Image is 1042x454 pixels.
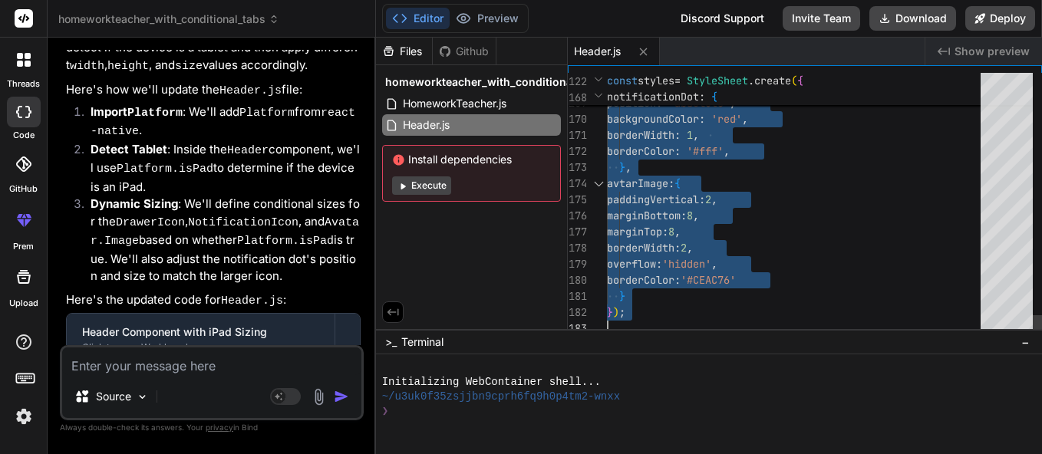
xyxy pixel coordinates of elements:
[607,257,656,271] span: overflow
[96,389,131,404] p: Source
[671,6,773,31] div: Discord Support
[568,192,587,208] div: 175
[607,176,668,190] span: avtarImage
[607,128,674,142] span: borderWidth
[7,77,40,90] label: threads
[91,142,167,156] strong: Detect Tablet
[674,128,681,142] span: :
[11,403,37,429] img: settings
[385,334,397,350] span: >_
[568,256,587,272] div: 179
[433,44,496,59] div: Github
[568,90,587,106] span: 168
[619,160,625,174] span: }
[1018,330,1033,354] button: −
[674,273,681,287] span: :
[9,297,38,310] label: Upload
[638,74,674,87] span: styles
[568,288,587,304] div: 181
[117,163,213,176] code: Platform.isPad
[385,74,604,90] span: homeworkteacher_with_conditional_tabs
[711,257,717,271] span: ,
[965,6,1035,31] button: Deploy
[619,305,625,319] span: ;
[568,224,587,240] div: 177
[1021,334,1030,350] span: −
[401,94,508,113] span: HomeworkTeacher.js
[674,144,681,158] span: :
[382,404,388,419] span: ❯
[237,235,334,248] code: Platform.isPad
[681,241,687,255] span: 2
[955,44,1030,59] span: Show preview
[662,225,668,239] span: :
[206,423,233,432] span: privacy
[674,176,681,190] span: {
[574,44,621,59] span: Header.js
[376,44,432,59] div: Files
[711,90,717,104] span: {
[175,60,203,73] code: size
[674,225,681,239] span: ,
[687,74,748,87] span: StyleSheet
[607,112,699,126] span: backgroundColor
[711,112,742,126] span: 'red'
[748,74,754,87] span: .
[568,160,587,176] div: 173
[9,183,38,196] label: GitHub
[382,375,601,390] span: Initializing WebContainer shell...
[724,144,730,158] span: ,
[625,160,631,174] span: ,
[687,144,724,158] span: '#fff'
[668,176,674,190] span: :
[386,8,450,29] button: Editor
[401,334,444,350] span: Terminal
[568,127,587,143] div: 171
[662,257,711,271] span: 'hidden'
[450,8,525,29] button: Preview
[681,209,687,222] span: :
[568,240,587,256] div: 178
[239,107,295,120] code: Platform
[699,90,705,104] span: :
[687,128,693,142] span: 1
[91,196,178,211] strong: Dynamic Sizing
[613,305,619,319] span: )
[107,60,149,73] code: height
[401,116,451,134] span: Header.js
[681,273,736,287] span: '#CEAC76'
[67,314,335,364] button: Header Component with iPad SizingClick to open Workbench
[687,209,693,222] span: 8
[607,192,699,206] span: paddingVertical
[699,112,705,126] span: :
[674,241,681,255] span: :
[60,420,364,435] p: Always double-check its answers. Your in Bind
[70,60,104,73] code: width
[568,143,587,160] div: 172
[66,81,361,100] p: Here's how we'll update the file:
[568,176,587,192] div: 174
[78,141,361,196] li: : Inside the component, we'll use to determine if the device is an iPad.
[693,209,699,222] span: ,
[791,74,797,87] span: (
[392,152,551,167] span: Install dependencies
[607,305,613,319] span: }
[656,257,662,271] span: :
[869,6,956,31] button: Download
[568,304,587,321] div: 182
[392,176,451,195] button: Execute
[310,388,328,406] img: attachment
[568,111,587,127] div: 170
[607,273,674,287] span: borderColor
[705,192,711,206] span: 2
[619,289,625,303] span: }
[568,208,587,224] div: 176
[607,74,638,87] span: const
[58,12,279,27] span: homeworkteacher_with_conditional_tabs
[227,144,269,157] code: Header
[693,128,699,142] span: ,
[13,240,34,253] label: prem
[754,74,791,87] span: create
[82,324,319,340] div: Header Component with iPad Sizing
[219,84,282,97] code: Header.js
